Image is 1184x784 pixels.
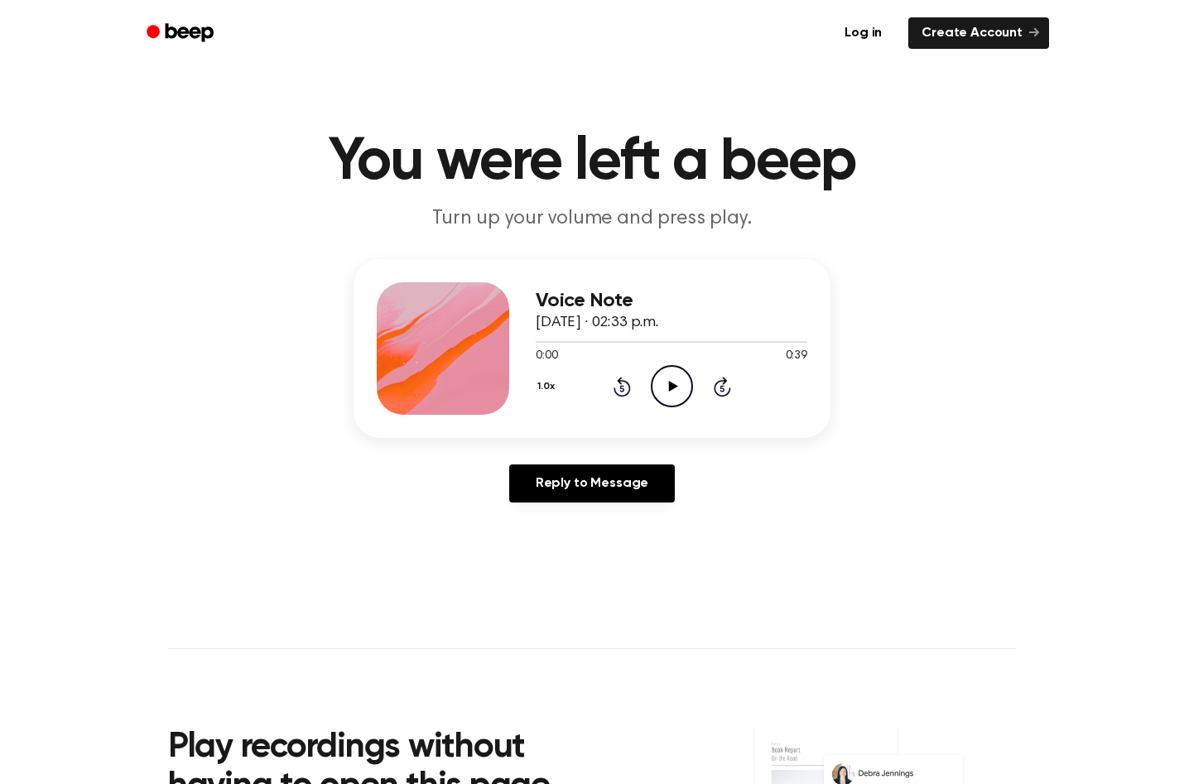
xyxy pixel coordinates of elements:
p: Turn up your volume and press play. [274,205,910,233]
a: Create Account [908,17,1049,49]
span: 0:39 [786,348,807,365]
a: Reply to Message [509,464,675,503]
button: 1.0x [536,373,561,401]
h1: You were left a beep [168,132,1016,192]
h3: Voice Note [536,290,807,312]
a: Log in [828,14,898,52]
a: Beep [135,17,229,50]
span: [DATE] · 02:33 p.m. [536,315,658,330]
span: 0:00 [536,348,557,365]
